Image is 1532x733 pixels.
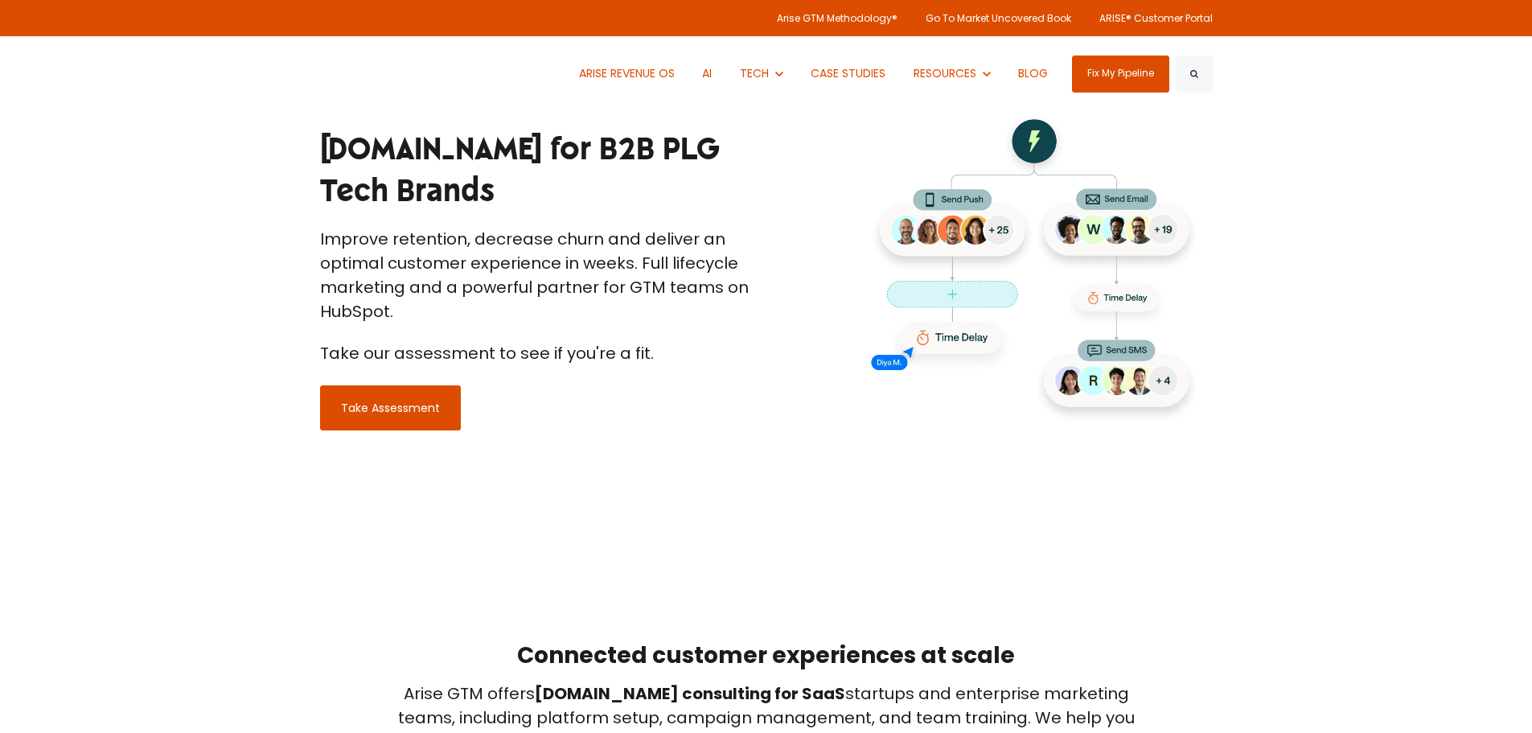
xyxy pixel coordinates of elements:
[1176,56,1213,93] button: Search
[691,36,725,111] a: AI
[567,36,1060,111] nav: Desktop navigation
[1072,56,1169,93] a: Fix My Pipeline
[1007,36,1061,111] a: BLOG
[320,341,754,365] p: Take our assessment to see if you're a fit.
[320,385,461,430] a: Take Assessment
[535,682,845,705] strong: [DOMAIN_NAME] consulting for SaaS
[320,129,754,212] h1: [DOMAIN_NAME] for B2B PLG Tech Brands
[855,116,1213,422] img: customer io multichannel messgaing
[902,36,1002,111] button: Show submenu for RESOURCES RESOURCES
[567,36,687,111] a: ARISE REVENUE OS
[728,36,795,111] button: Show submenu for TECH TECH
[320,227,754,323] p: Improve retention, decrease churn and deliver an optimal customer experience in weeks. Full lifec...
[799,36,898,111] a: CASE STUDIES
[320,56,353,92] img: ARISE GTM logo (1) white
[914,65,976,81] span: RESOURCES
[740,65,741,66] span: Show submenu for TECH
[914,65,914,66] span: Show submenu for RESOURCES
[740,65,769,81] span: TECH
[396,640,1136,671] h2: Connected customer experiences at scale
